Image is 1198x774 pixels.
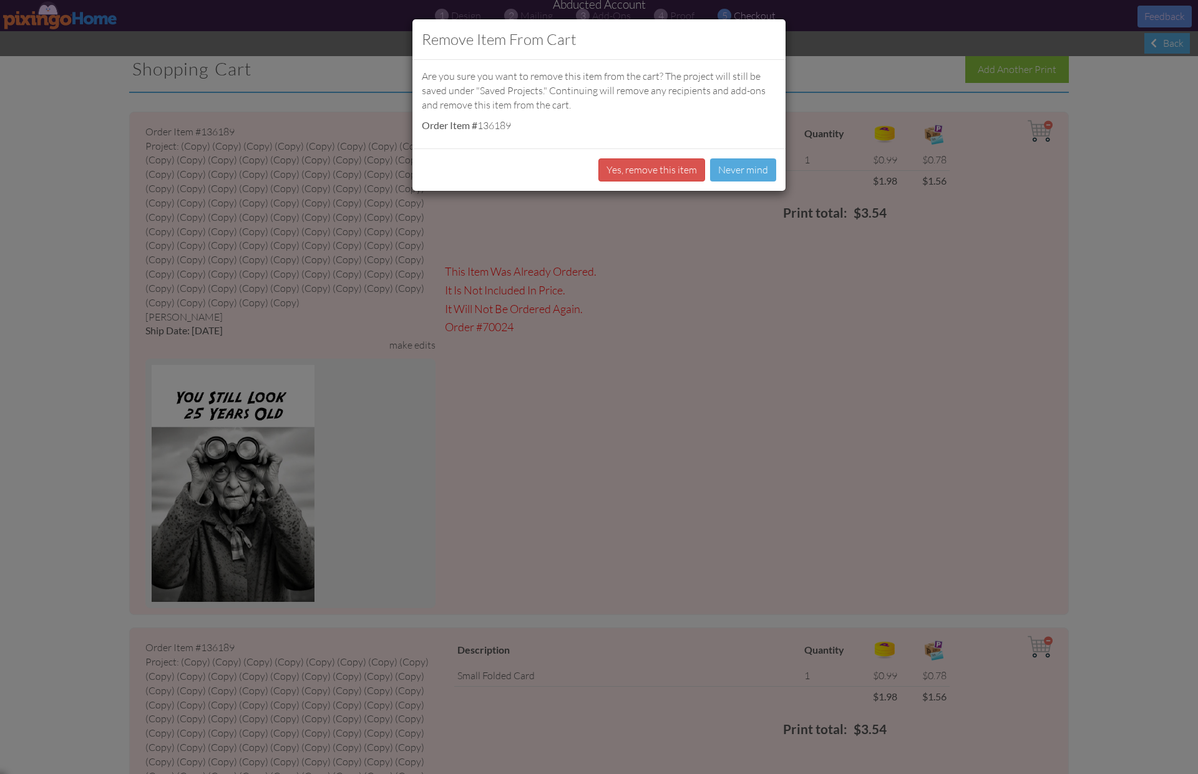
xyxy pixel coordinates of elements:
[422,119,776,133] p: 136189
[422,69,776,112] p: Are you sure you want to remove this item from the cart? The project will still be saved under "S...
[710,158,776,181] button: Never mind
[422,29,776,50] h3: Remove item from cart
[598,158,705,181] button: Yes, remove this item
[422,119,477,131] strong: Order Item #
